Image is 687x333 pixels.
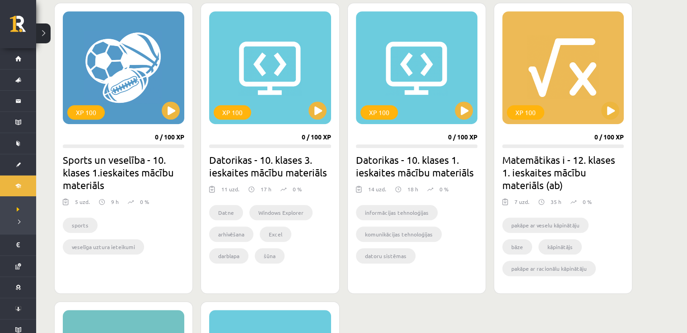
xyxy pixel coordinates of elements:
p: 9 h [111,198,119,206]
li: pakāpe ar racionālu kāpinātāju [502,261,596,276]
li: Excel [260,227,291,242]
p: 0 % [293,185,302,193]
li: veselīga uztura ieteikumi [63,239,144,254]
p: 0 % [583,198,592,206]
p: 17 h [261,185,271,193]
h2: Matemātikas i - 12. klases 1. ieskaites mācību materiāls (ab) [502,153,624,191]
div: 14 uzd. [368,185,386,199]
p: 35 h [551,198,561,206]
li: komunikācijas tehnoloģijas [356,227,442,242]
li: arhivēšana [209,227,253,242]
div: XP 100 [507,105,544,120]
li: Windows Explorer [249,205,313,220]
div: XP 100 [360,105,398,120]
li: pakāpe ar veselu kāpinātāju [502,217,589,233]
li: kāpinātājs [538,239,582,254]
li: datoru sistēmas [356,248,416,264]
p: 0 % [439,185,449,193]
div: 11 uzd. [221,185,239,199]
li: informācijas tehnoloģijas [356,205,438,220]
p: 18 h [407,185,418,193]
div: XP 100 [67,105,105,120]
li: sports [63,217,98,233]
li: Datne [209,205,243,220]
li: šūna [255,248,285,264]
h2: Sports un veselība - 10. klases 1.ieskaites mācību materiāls [63,153,184,191]
p: 0 % [140,198,149,206]
div: XP 100 [214,105,251,120]
li: darblapa [209,248,248,264]
div: 7 uzd. [514,198,529,211]
h2: Datorikas - 10. klases 3. ieskaites mācību materiāls [209,153,331,179]
li: bāze [502,239,532,254]
h2: Datorikas - 10. klases 1. ieskaites mācību materiāls [356,153,477,179]
a: Rīgas 1. Tālmācības vidusskola [10,16,36,38]
div: 5 uzd. [75,198,90,211]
